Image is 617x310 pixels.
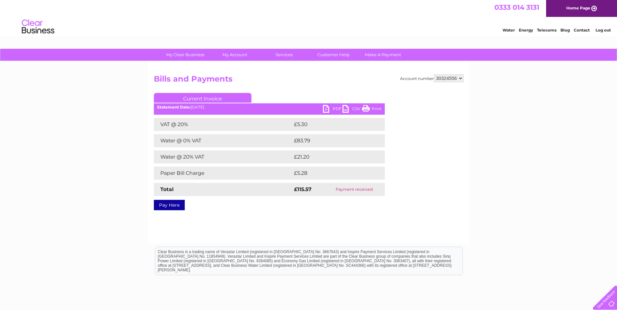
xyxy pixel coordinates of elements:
b: Statement Date: [157,105,191,110]
td: £21.20 [292,150,371,163]
td: Water @ 20% VAT [154,150,292,163]
a: My Clear Business [158,49,212,61]
td: Paper Bill Charge [154,167,292,180]
a: Water [503,28,515,32]
div: Account number [400,74,463,82]
td: £5.28 [292,167,369,180]
a: Print [362,105,382,114]
img: logo.png [21,17,55,37]
strong: £115.57 [294,186,312,192]
a: CSV [342,105,362,114]
a: Energy [519,28,533,32]
h2: Bills and Payments [154,74,463,87]
td: £83.79 [292,134,371,147]
a: Pay Here [154,200,185,210]
a: Telecoms [537,28,557,32]
a: Current Invoice [154,93,251,103]
td: VAT @ 20% [154,118,292,131]
a: Log out [596,28,611,32]
a: Make A Payment [356,49,410,61]
a: Services [257,49,311,61]
td: £5.30 [292,118,369,131]
div: [DATE] [154,105,385,110]
td: Payment received [324,183,384,196]
div: Clear Business is a trading name of Verastar Limited (registered in [GEOGRAPHIC_DATA] No. 3667643... [155,4,463,32]
a: 0333 014 3131 [494,3,539,11]
strong: Total [160,186,174,192]
a: PDF [323,105,342,114]
a: My Account [208,49,262,61]
a: Customer Help [307,49,360,61]
a: Contact [574,28,590,32]
td: Water @ 0% VAT [154,134,292,147]
a: Blog [560,28,570,32]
